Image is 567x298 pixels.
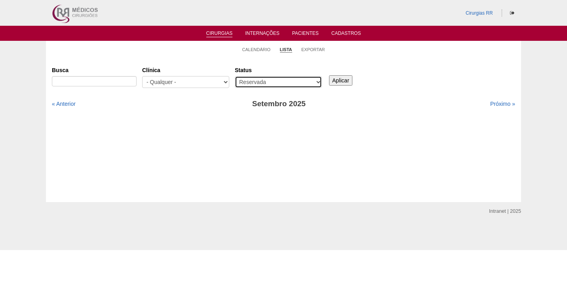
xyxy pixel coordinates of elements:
[510,11,514,15] i: Sair
[489,207,521,215] div: Intranet | 2025
[466,10,493,16] a: Cirurgias RR
[331,31,361,38] a: Cadastros
[280,47,292,53] a: Lista
[163,98,395,110] h3: Setembro 2025
[52,76,137,86] input: Digite os termos que você deseja procurar.
[235,66,322,74] label: Status
[490,101,515,107] a: Próximo »
[292,31,319,38] a: Pacientes
[301,47,325,52] a: Exportar
[206,31,233,37] a: Cirurgias
[52,66,137,74] label: Busca
[245,31,280,38] a: Internações
[329,75,352,86] input: Aplicar
[242,47,271,52] a: Calendário
[142,66,229,74] label: Clínica
[52,101,76,107] a: « Anterior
